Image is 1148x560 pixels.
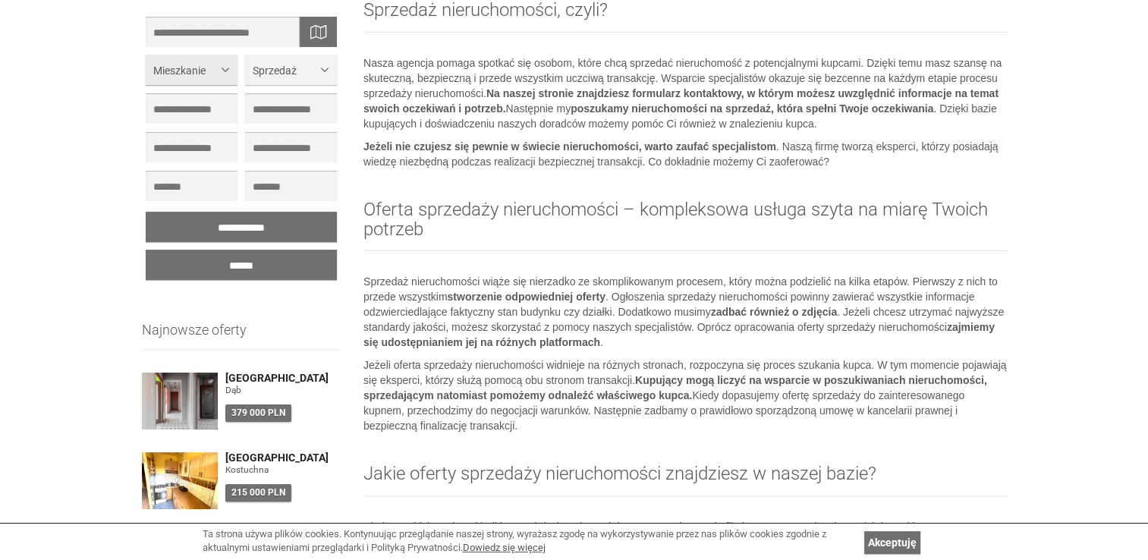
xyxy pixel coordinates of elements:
[363,140,776,153] strong: Jeżeli nie czujesz się pewnie w świecie nieruchomości, warto zaufać specjalistom
[153,63,219,78] span: Mieszkanie
[363,274,1007,350] p: Sprzedaż nieruchomości wiąże się nierzadko ze skomplikowanym procesem, który można podzielić na k...
[225,484,291,502] div: 215 000 PLN
[225,404,291,422] div: 379 000 PLN
[363,357,1007,433] p: Jeżeli oferta sprzedaży nieruchomości widnieje na różnych stronach, rozpoczyna się proces szukani...
[864,531,920,554] a: Akceptuję
[299,17,337,47] div: Wyszukaj na mapie
[203,527,857,555] div: Ta strona używa plików cookies. Kontynuując przeglądanie naszej strony, wyrażasz zgodę na wykorzy...
[225,384,341,397] figure: Dąb
[225,373,341,384] a: [GEOGRAPHIC_DATA]
[363,374,987,401] strong: Kupujący mogą liczyć na wsparcie w poszukiwaniach nieruchomości, sprzedającym natomiast pomożemy ...
[502,521,618,533] i: Sprzedaż nieruchomości
[363,200,1007,252] h2: Oferta sprzedaży nieruchomości – kompleksowa usługa szyta na miarę Twoich potrzeb
[363,321,995,348] strong: zajmiemy się udostępnianiem jej na różnych platformach
[571,102,933,115] strong: poszukamy nieruchomości na sprzedaż, która spełni Twoje oczekiwania
[363,139,1007,169] p: . Naszą firmę tworzą eksperci, którzy posiadają wiedzę niezbędną podczas realizacji bezpiecznej t...
[225,464,341,477] figure: Kostuchna
[146,55,237,85] button: Mieszkanie
[363,87,999,115] strong: Na naszej stronie znajdziesz formularz kontaktowy, w którym możesz uwzględnić informacje na temat...
[253,63,318,78] span: Sprzedaż
[363,55,1007,131] p: Nasza agencja pomaga spotkać się osobom, które chcą sprzedać nieruchomość z potencjalnymi kupcami...
[245,55,337,85] button: Sprzedaż
[225,452,341,464] a: [GEOGRAPHIC_DATA]
[363,464,1007,496] h2: Jakie oferty sprzedaży nieruchomości znajdziesz w naszej bazie?
[447,291,605,303] strong: stworzenie odpowiedniej oferty
[142,322,341,350] h3: Najnowsze oferty
[711,306,838,318] strong: zadbać również o zdjęcia
[463,542,546,553] a: Dowiedz się więcej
